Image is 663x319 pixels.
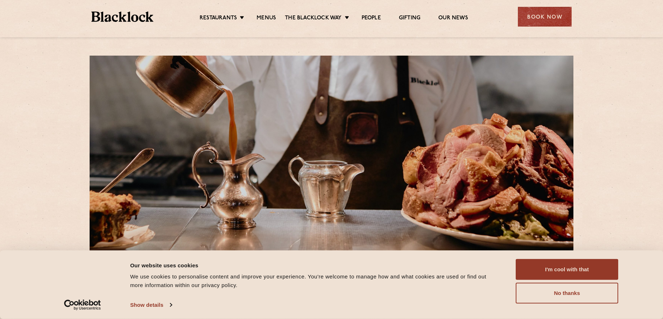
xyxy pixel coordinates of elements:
[91,11,153,22] img: BL_Textured_Logo-footer-cropped.svg
[200,15,237,23] a: Restaurants
[516,283,618,304] button: No thanks
[518,7,572,27] div: Book Now
[362,15,381,23] a: People
[257,15,276,23] a: Menus
[399,15,420,23] a: Gifting
[130,300,172,310] a: Show details
[285,15,342,23] a: The Blacklock Way
[438,15,468,23] a: Our News
[516,259,618,280] button: I'm cool with that
[51,300,114,310] a: Usercentrics Cookiebot - opens in a new window
[130,272,500,290] div: We use cookies to personalise content and improve your experience. You're welcome to manage how a...
[130,261,500,269] div: Our website uses cookies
